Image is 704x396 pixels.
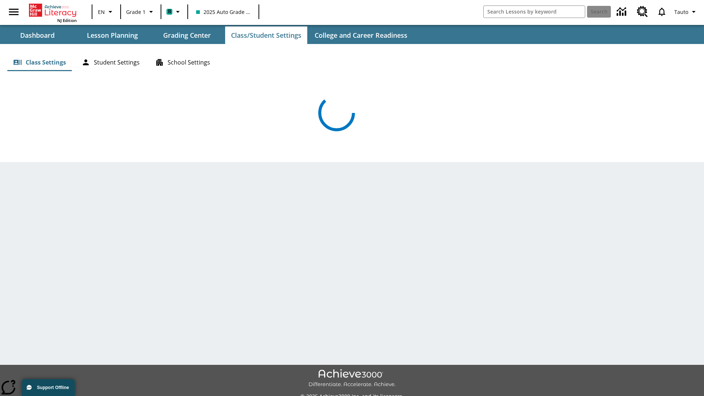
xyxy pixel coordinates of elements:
button: Profile/Settings [671,5,701,18]
button: College and Career Readiness [309,26,413,44]
button: Language: EN, Select a language [95,5,118,18]
button: Class Settings [7,54,72,71]
a: Notifications [652,2,671,21]
button: Student Settings [76,54,146,71]
span: B [168,7,171,16]
button: Lesson Planning [76,26,149,44]
div: Class/Student Settings [7,54,697,71]
button: Dashboard [1,26,74,44]
span: Support Offline [37,385,69,390]
button: Boost Class color is teal. Change class color [164,5,185,18]
input: search field [484,6,585,18]
span: NJ Edition [57,18,77,23]
a: Resource Center, Will open in new tab [632,2,652,22]
img: Achieve3000 Differentiate Accelerate Achieve [308,369,396,388]
button: School Settings [149,54,216,71]
button: Support Offline [22,379,75,396]
span: EN [98,8,105,16]
span: Tauto [674,8,688,16]
button: Open side menu [3,1,25,23]
button: Grade: Grade 1, Select a grade [123,5,158,18]
button: Class/Student Settings [225,26,307,44]
div: Home [29,2,77,23]
a: Data Center [612,2,632,22]
span: 2025 Auto Grade 1 A [196,8,250,16]
span: Grade 1 [126,8,146,16]
button: Grading Center [150,26,224,44]
a: Home [29,3,77,18]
